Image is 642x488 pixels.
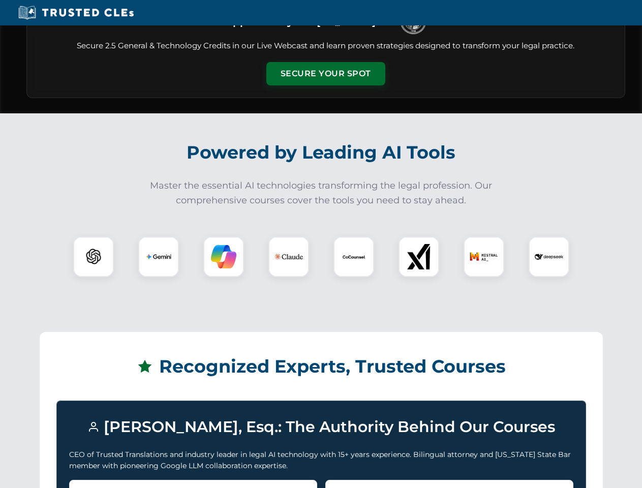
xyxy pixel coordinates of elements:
[79,242,108,271] img: ChatGPT Logo
[333,236,374,277] div: CoCounsel
[39,40,613,52] p: Secure 2.5 General & Technology Credits in our Live Webcast and learn proven strategies designed ...
[470,242,498,271] img: Mistral AI Logo
[464,236,504,277] div: Mistral AI
[529,236,569,277] div: DeepSeek
[15,5,137,20] img: Trusted CLEs
[40,135,603,170] h2: Powered by Leading AI Tools
[56,349,586,384] h2: Recognized Experts, Trusted Courses
[266,62,385,85] button: Secure Your Spot
[69,413,573,441] h3: [PERSON_NAME], Esq.: The Authority Behind Our Courses
[138,236,179,277] div: Gemini
[399,236,439,277] div: xAI
[73,236,114,277] div: ChatGPT
[535,242,563,271] img: DeepSeek Logo
[406,244,432,269] img: xAI Logo
[274,242,303,271] img: Claude Logo
[143,178,499,208] p: Master the essential AI technologies transforming the legal profession. Our comprehensive courses...
[146,244,171,269] img: Gemini Logo
[69,449,573,472] p: CEO of Trusted Translations and industry leader in legal AI technology with 15+ years experience....
[268,236,309,277] div: Claude
[211,244,236,269] img: Copilot Logo
[203,236,244,277] div: Copilot
[341,244,366,269] img: CoCounsel Logo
